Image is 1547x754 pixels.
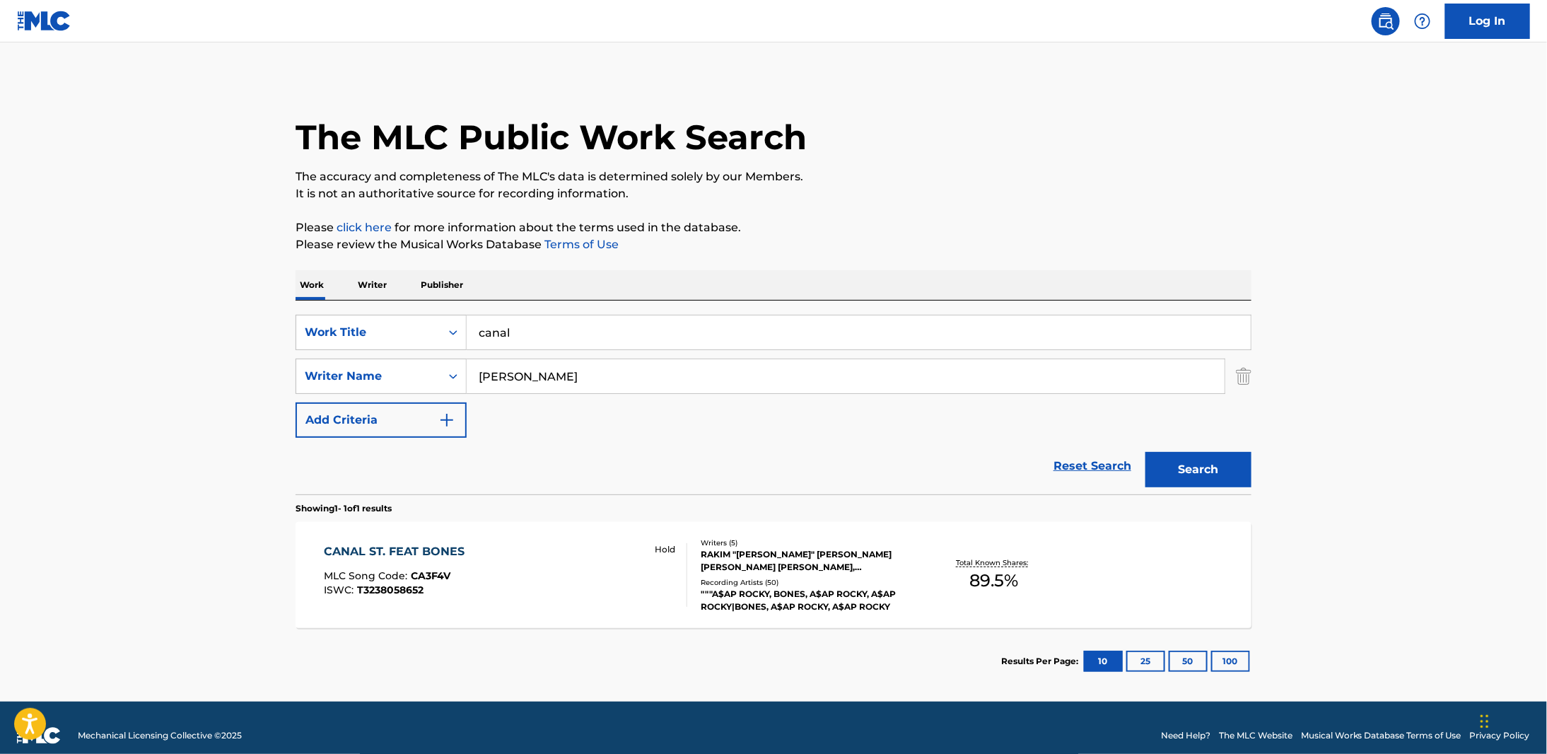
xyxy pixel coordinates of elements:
[1084,651,1123,672] button: 10
[1408,7,1437,35] div: Help
[701,588,914,613] div: """A$AP ROCKY, BONES, A$AP ROCKY, A$AP ROCKY|BONES, A$AP ROCKY, A$AP ROCKY
[411,569,451,582] span: CA3F4V
[1126,651,1165,672] button: 25
[296,270,328,300] p: Work
[1211,651,1250,672] button: 100
[296,116,807,158] h1: The MLC Public Work Search
[337,221,392,234] a: click here
[1001,655,1082,668] p: Results Per Page:
[325,569,411,582] span: MLC Song Code :
[17,727,61,744] img: logo
[701,538,914,548] div: Writers ( 5 )
[956,557,1032,568] p: Total Known Shares:
[701,548,914,574] div: RAKIM "[PERSON_NAME]" [PERSON_NAME] [PERSON_NAME] [PERSON_NAME], [PERSON_NAME], [PERSON_NAME]
[1481,700,1489,743] div: Drag
[969,568,1018,593] span: 89.5 %
[701,577,914,588] div: Recording Artists ( 50 )
[296,219,1251,236] p: Please for more information about the terms used in the database.
[296,522,1251,628] a: CANAL ST. FEAT BONESMLC Song Code:CA3F4VISWC:T3238058652 HoldWriters (5)RAKIM "[PERSON_NAME]" [PE...
[305,368,432,385] div: Writer Name
[1236,359,1251,394] img: Delete Criterion
[1301,729,1461,742] a: Musical Works Database Terms of Use
[1145,452,1251,487] button: Search
[1169,651,1208,672] button: 50
[17,11,71,31] img: MLC Logo
[325,584,358,596] span: ISWC :
[325,543,472,560] div: CANAL ST. FEAT BONES
[1161,729,1210,742] a: Need Help?
[296,402,467,438] button: Add Criteria
[1219,729,1292,742] a: The MLC Website
[296,168,1251,185] p: The accuracy and completeness of The MLC's data is determined solely by our Members.
[78,729,242,742] span: Mechanical Licensing Collective © 2025
[296,185,1251,202] p: It is not an authoritative source for recording information.
[1414,13,1431,30] img: help
[296,502,392,515] p: Showing 1 - 1 of 1 results
[1470,729,1530,742] a: Privacy Policy
[1476,686,1547,754] iframe: Chat Widget
[438,412,455,429] img: 9d2ae6d4665cec9f34b9.svg
[358,584,424,596] span: T3238058652
[1377,13,1394,30] img: search
[1445,4,1530,39] a: Log In
[1372,7,1400,35] a: Public Search
[305,324,432,341] div: Work Title
[655,543,675,556] p: Hold
[542,238,619,251] a: Terms of Use
[416,270,467,300] p: Publisher
[1046,451,1138,482] a: Reset Search
[354,270,391,300] p: Writer
[296,236,1251,253] p: Please review the Musical Works Database
[296,315,1251,494] form: Search Form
